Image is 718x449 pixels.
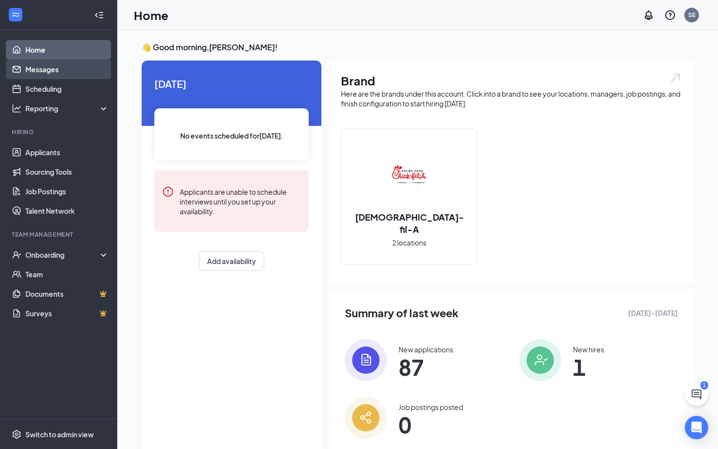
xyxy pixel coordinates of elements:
[180,186,301,216] div: Applicants are unable to schedule interviews until you set up your availability.
[392,237,426,248] span: 2 locations
[25,265,109,284] a: Team
[628,307,678,318] span: [DATE] - [DATE]
[12,250,21,260] svg: UserCheck
[25,182,109,201] a: Job Postings
[25,250,101,260] div: Onboarding
[199,251,264,271] button: Add availability
[162,186,174,198] svg: Error
[341,72,682,89] h1: Brand
[341,211,477,235] h2: [DEMOGRAPHIC_DATA]-fil-A
[345,339,387,381] img: icon
[345,397,387,439] img: icon
[12,103,21,113] svg: Analysis
[180,130,283,141] span: No events scheduled for [DATE] .
[399,345,453,354] div: New applications
[25,284,109,304] a: DocumentsCrown
[25,162,109,182] a: Sourcing Tools
[688,11,696,19] div: SE
[25,103,109,113] div: Reporting
[399,416,463,433] span: 0
[12,128,107,136] div: Hiring
[700,381,708,389] div: 1
[399,358,453,376] span: 87
[685,416,708,439] div: Open Intercom Messenger
[154,76,309,91] span: [DATE]
[345,305,459,322] span: Summary of last week
[25,143,109,162] a: Applicants
[11,10,21,20] svg: WorkstreamLogo
[643,9,655,21] svg: Notifications
[94,10,104,20] svg: Collapse
[573,345,604,354] div: New hires
[25,40,109,60] a: Home
[378,144,441,207] img: Chick-fil-A
[25,79,109,99] a: Scheduling
[664,9,676,21] svg: QuestionInfo
[25,60,109,79] a: Messages
[573,358,604,376] span: 1
[669,72,682,83] img: open.6027fd2a22e1237b5b06.svg
[134,7,169,23] h1: Home
[12,230,107,239] div: Team Management
[685,383,708,406] button: ChatActive
[25,429,94,439] div: Switch to admin view
[519,339,561,381] img: icon
[142,42,694,53] h3: 👋 Good morning, [PERSON_NAME] !
[341,89,682,108] div: Here are the brands under this account. Click into a brand to see your locations, managers, job p...
[399,402,463,412] div: Job postings posted
[25,201,109,221] a: Talent Network
[12,429,21,439] svg: Settings
[25,304,109,323] a: SurveysCrown
[691,388,702,400] svg: ChatActive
